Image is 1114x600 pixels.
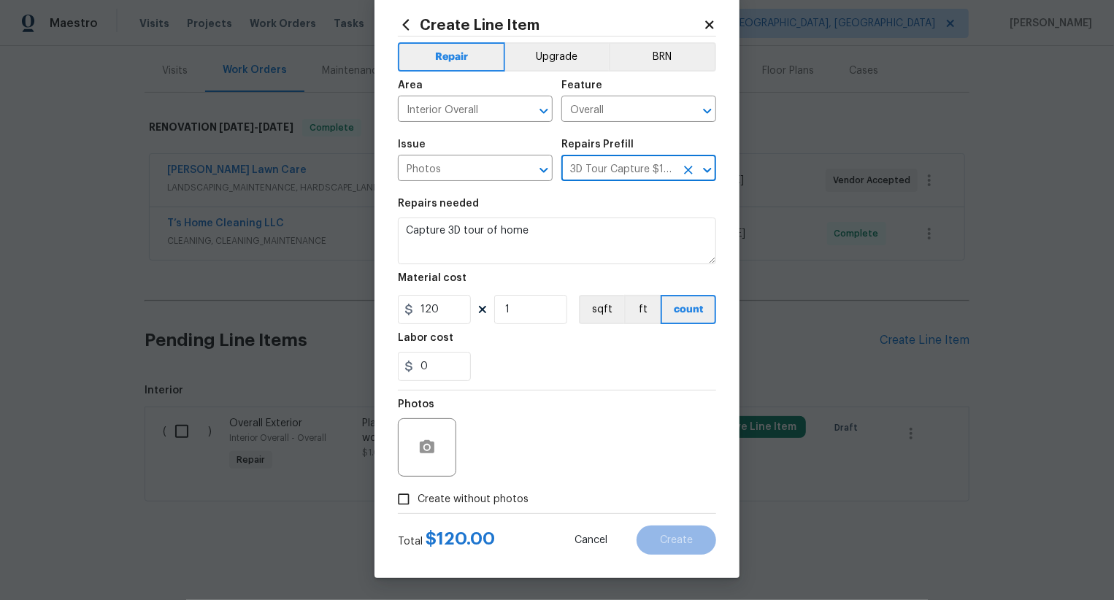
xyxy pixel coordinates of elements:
button: BRN [609,42,716,72]
h5: Area [398,80,423,91]
button: Open [534,160,554,180]
button: Upgrade [505,42,610,72]
button: Clear [678,160,699,180]
span: $ 120.00 [426,530,495,547]
h5: Repairs needed [398,199,479,209]
h5: Repairs Prefill [561,139,634,150]
h5: Feature [561,80,602,91]
button: count [661,295,716,324]
span: Cancel [575,535,607,546]
button: Create [637,526,716,555]
h5: Material cost [398,273,466,283]
button: Cancel [551,526,631,555]
button: Open [697,160,718,180]
span: Create [660,535,693,546]
button: Open [697,101,718,121]
h5: Labor cost [398,333,453,343]
textarea: Capture 3D tour of home [398,218,716,264]
h2: Create Line Item [398,17,703,33]
button: Open [534,101,554,121]
button: ft [624,295,661,324]
h5: Photos [398,399,434,409]
h5: Issue [398,139,426,150]
button: Repair [398,42,505,72]
button: sqft [579,295,624,324]
div: Total [398,531,495,549]
span: Create without photos [418,492,529,507]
